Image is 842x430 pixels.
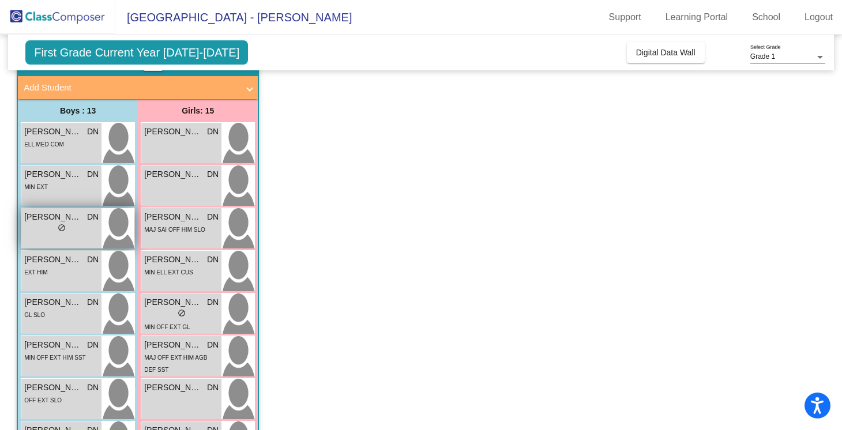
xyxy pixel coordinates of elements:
[143,54,163,71] button: Print Students Details
[24,269,47,276] span: EXT HIM
[144,324,190,330] span: MIN OFF EXT GL
[18,99,138,122] div: Boys : 13
[87,296,99,308] span: DN
[743,8,790,27] a: School
[144,296,202,308] span: [PERSON_NAME]
[115,8,352,27] span: [GEOGRAPHIC_DATA] - [PERSON_NAME]
[24,254,82,266] span: [PERSON_NAME]
[207,168,219,180] span: DN
[87,126,99,138] span: DN
[207,296,219,308] span: DN
[750,52,775,61] span: Grade 1
[144,254,202,266] span: [PERSON_NAME]
[207,211,219,223] span: DN
[24,312,45,318] span: GL SLO
[58,224,66,232] span: do_not_disturb_alt
[627,42,705,63] button: Digital Data Wall
[24,81,238,95] mat-panel-title: Add Student
[144,168,202,180] span: [PERSON_NAME]
[636,48,696,57] span: Digital Data Wall
[144,339,202,351] span: [PERSON_NAME]
[87,339,99,351] span: DN
[18,76,258,99] mat-expansion-panel-header: Add Student
[207,339,219,351] span: DN
[144,211,202,223] span: [PERSON_NAME]
[138,99,258,122] div: Girls: 15
[87,254,99,266] span: DN
[87,211,99,223] span: DN
[24,397,62,403] span: OFF EXT SLO
[87,168,99,180] span: DN
[795,8,842,27] a: Logout
[24,354,85,361] span: MIN OFF EXT HIM SST
[178,309,186,317] span: do_not_disturb_alt
[24,184,48,190] span: MIN EXT
[24,339,82,351] span: [PERSON_NAME]
[24,168,82,180] span: [PERSON_NAME]
[656,8,738,27] a: Learning Portal
[207,126,219,138] span: DN
[24,141,64,148] span: ELL MED COM
[144,382,202,394] span: [PERSON_NAME]
[207,382,219,394] span: DN
[24,382,82,394] span: [PERSON_NAME] [PERSON_NAME]
[144,227,205,233] span: MAJ SAI OFF HIM SLO
[24,296,82,308] span: [PERSON_NAME]
[144,126,202,138] span: [PERSON_NAME]
[144,354,207,373] span: MAJ OFF EXT HIM AGB DEF SST
[207,254,219,266] span: DN
[25,40,248,65] span: First Grade Current Year [DATE]-[DATE]
[87,382,99,394] span: DN
[24,211,82,223] span: [PERSON_NAME]
[144,269,193,276] span: MIN ELL EXT CUS
[600,8,651,27] a: Support
[24,126,82,138] span: [PERSON_NAME]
